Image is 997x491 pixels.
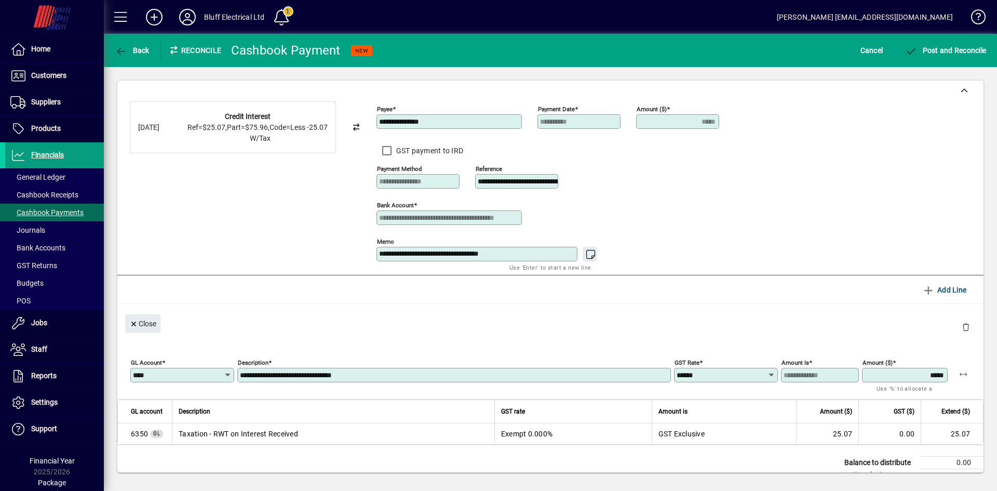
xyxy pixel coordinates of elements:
[115,46,150,55] span: Back
[31,319,47,327] span: Jobs
[501,406,525,417] span: GST rate
[187,123,305,142] span: Ref=$25.07,Part=$75.96,Code=Less W/Tax
[31,424,57,433] span: Support
[30,457,75,465] span: Financial Year
[953,322,978,331] app-page-header-button: Delete
[921,469,983,482] td: 25.07
[658,406,688,417] span: Amount is
[231,42,341,59] div: Cashbook Payment
[31,71,66,79] span: Customers
[5,63,104,89] a: Customers
[179,406,210,417] span: Description
[5,89,104,115] a: Suppliers
[31,98,61,106] span: Suppliers
[138,8,171,26] button: Add
[10,173,65,181] span: General Ledger
[5,310,104,336] a: Jobs
[31,398,58,406] span: Settings
[5,186,104,204] a: Cashbook Receipts
[494,423,652,444] td: Exempt 0.000%
[204,9,265,25] div: Bluff Electrical Ltd
[777,9,953,25] div: [PERSON_NAME] [EMAIL_ADDRESS][DOMAIN_NAME]
[10,191,78,199] span: Cashbook Receipts
[377,202,414,209] mat-label: Bank Account
[138,122,180,133] div: [DATE]
[10,297,31,305] span: POS
[5,36,104,62] a: Home
[637,105,667,113] mat-label: Amount ($)
[112,41,152,60] button: Back
[509,261,591,273] mat-hint: Use 'Enter' to start a new line
[858,41,886,60] button: Cancel
[10,208,84,217] span: Cashbook Payments
[377,238,394,245] mat-label: Memo
[131,429,148,439] span: Taxation
[963,2,984,36] a: Knowledge Base
[820,406,852,417] span: Amount ($)
[238,359,268,366] mat-label: Description
[38,479,66,487] span: Package
[782,359,809,366] mat-label: Amount is
[918,281,971,299] button: Add Line
[652,423,796,444] td: GST Exclusive
[5,292,104,310] a: POS
[839,457,921,469] td: Balance to distribute
[394,145,464,156] label: GST payment to IRD
[10,226,45,234] span: Journals
[5,221,104,239] a: Journals
[921,423,983,444] td: 25.07
[941,406,970,417] span: Extend ($)
[5,363,104,389] a: Reports
[172,423,494,444] td: Taxation - RWT on Interest Received
[31,45,50,53] span: Home
[5,274,104,292] a: Budgets
[921,457,983,469] td: 0.00
[355,47,368,54] span: NEW
[905,46,986,55] span: Post and Reconcile
[131,359,162,366] mat-label: GL Account
[377,165,422,172] mat-label: Payment method
[10,261,57,270] span: GST Returns
[796,423,858,444] td: 25.07
[125,314,160,333] button: Close
[10,244,65,252] span: Bank Accounts
[675,359,699,366] mat-label: GST rate
[5,257,104,274] a: GST Returns
[10,279,44,287] span: Budgets
[5,337,104,363] a: Staff
[129,315,156,333] span: Close
[153,431,160,436] span: GL
[161,42,223,59] div: Reconcile
[377,105,393,113] mat-label: Payee
[877,382,939,405] mat-hint: Use '%' to allocate a percentage
[5,416,104,442] a: Support
[922,282,967,298] span: Add Line
[839,469,921,482] td: GST exclusive
[5,239,104,257] a: Bank Accounts
[131,406,163,417] span: GL account
[123,319,163,328] app-page-header-button: Close
[31,151,64,159] span: Financials
[5,390,104,416] a: Settings
[860,42,883,59] span: Cancel
[951,362,976,387] button: Apply remaining balance
[225,112,271,121] strong: Credit Interest
[5,204,104,221] a: Cashbook Payments
[902,41,989,60] button: Post and Reconcile
[276,122,328,133] div: -25.07
[894,406,914,417] span: GST ($)
[953,314,978,339] button: Delete
[863,359,893,366] mat-label: Amount ($)
[171,8,204,26] button: Profile
[31,345,47,353] span: Staff
[538,105,575,113] mat-label: Payment Date
[858,423,921,444] td: 0.00
[5,116,104,142] a: Products
[5,168,104,186] a: General Ledger
[31,371,57,380] span: Reports
[31,124,61,132] span: Products
[476,165,502,172] mat-label: Reference
[104,41,161,60] app-page-header-button: Back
